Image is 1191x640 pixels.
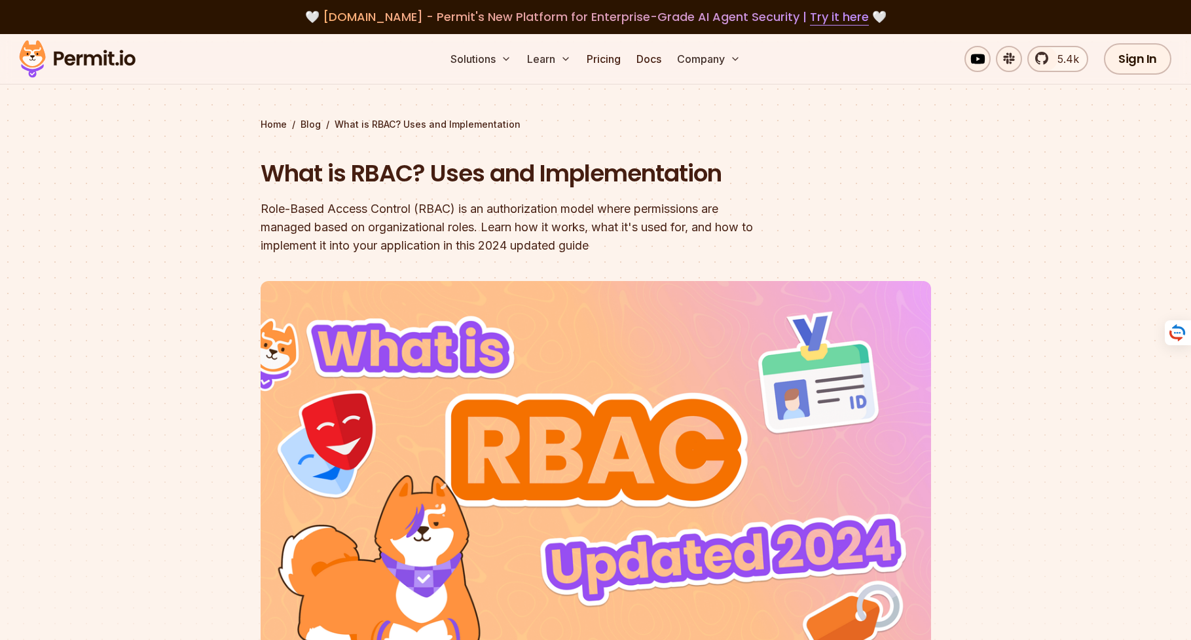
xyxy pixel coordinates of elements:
[261,118,287,131] a: Home
[323,9,869,25] span: [DOMAIN_NAME] - Permit's New Platform for Enterprise-Grade AI Agent Security |
[631,46,667,72] a: Docs
[13,37,141,81] img: Permit logo
[581,46,626,72] a: Pricing
[261,200,763,255] div: Role-Based Access Control (RBAC) is an authorization model where permissions are managed based on...
[445,46,517,72] button: Solutions
[672,46,746,72] button: Company
[301,118,321,131] a: Blog
[522,46,576,72] button: Learn
[1050,51,1079,67] span: 5.4k
[261,118,931,131] div: / /
[31,8,1160,26] div: 🤍 🤍
[1104,43,1171,75] a: Sign In
[1027,46,1088,72] a: 5.4k
[261,157,763,190] h1: What is RBAC? Uses and Implementation
[810,9,869,26] a: Try it here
